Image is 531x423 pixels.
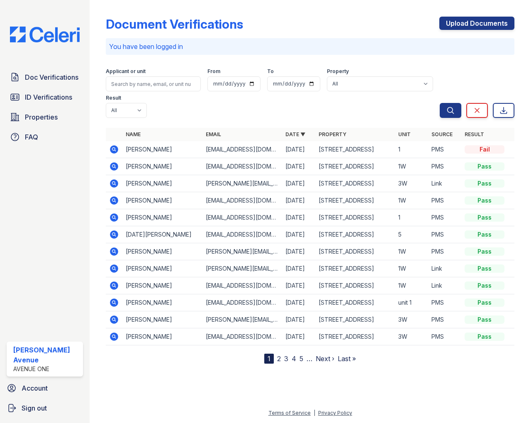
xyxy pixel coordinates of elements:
td: [DATE] [282,243,315,260]
td: PMS [428,141,461,158]
div: Pass [465,315,504,324]
td: [DATE][PERSON_NAME] [122,226,202,243]
span: … [307,354,312,364]
td: [DATE] [282,260,315,277]
a: Name [126,131,141,137]
td: [PERSON_NAME][EMAIL_ADDRESS][DOMAIN_NAME] [202,260,282,277]
td: [STREET_ADDRESS] [315,192,395,209]
td: [DATE] [282,175,315,192]
span: Doc Verifications [25,72,78,82]
div: Fail [465,145,504,154]
td: [DATE] [282,158,315,175]
td: 3W [395,175,428,192]
a: Doc Verifications [7,69,83,86]
td: [DATE] [282,328,315,345]
td: 5 [395,226,428,243]
td: [DATE] [282,311,315,328]
td: [EMAIL_ADDRESS][DOMAIN_NAME] [202,192,282,209]
td: [DATE] [282,277,315,294]
a: Unit [398,131,411,137]
td: [STREET_ADDRESS] [315,277,395,294]
input: Search by name, email, or unit number [106,76,201,91]
span: Account [22,383,48,393]
td: PMS [428,243,461,260]
td: PMS [428,158,461,175]
div: Pass [465,264,504,273]
a: 3 [284,355,288,363]
td: [PERSON_NAME] [122,294,202,311]
a: ID Verifications [7,89,83,105]
a: Terms of Service [268,410,311,416]
div: 1 [264,354,274,364]
td: [DATE] [282,226,315,243]
td: PMS [428,294,461,311]
td: [STREET_ADDRESS] [315,294,395,311]
div: Pass [465,213,504,222]
div: | [314,410,315,416]
a: Source [431,131,453,137]
td: [PERSON_NAME] [122,192,202,209]
td: Link [428,175,461,192]
td: [PERSON_NAME] [122,158,202,175]
a: Date ▼ [285,131,305,137]
td: [DATE] [282,192,315,209]
td: [EMAIL_ADDRESS][DOMAIN_NAME] [202,209,282,226]
td: [PERSON_NAME][EMAIL_ADDRESS][DOMAIN_NAME] [202,243,282,260]
td: unit 1 [395,294,428,311]
td: [PERSON_NAME] [122,277,202,294]
div: Pass [465,179,504,188]
td: 1 [395,141,428,158]
td: [STREET_ADDRESS] [315,175,395,192]
td: [DATE] [282,209,315,226]
a: FAQ [7,129,83,145]
td: 3W [395,328,428,345]
a: Email [206,131,221,137]
td: [PERSON_NAME] [122,328,202,345]
label: Result [106,95,121,101]
td: [EMAIL_ADDRESS][DOMAIN_NAME] [202,158,282,175]
td: [STREET_ADDRESS] [315,328,395,345]
a: Result [465,131,484,137]
td: [DATE] [282,141,315,158]
a: Account [3,380,86,396]
td: 1W [395,192,428,209]
a: Properties [7,109,83,125]
td: [STREET_ADDRESS] [315,141,395,158]
a: Property [319,131,346,137]
div: Pass [465,230,504,239]
div: Document Verifications [106,17,243,32]
span: Properties [25,112,58,122]
td: 1W [395,260,428,277]
td: 1W [395,158,428,175]
td: [STREET_ADDRESS] [315,209,395,226]
img: CE_Logo_Blue-a8612792a0a2168367f1c8372b55b34899dd931a85d93a1a3d3e32e68fde9ad4.png [3,27,86,42]
td: PMS [428,192,461,209]
td: PMS [428,311,461,328]
td: PMS [428,328,461,345]
a: Last » [338,355,356,363]
a: Next › [316,355,334,363]
p: You have been logged in [109,42,511,51]
a: 2 [277,355,281,363]
td: [PERSON_NAME][EMAIL_ADDRESS][PERSON_NAME][DOMAIN_NAME] [202,175,282,192]
div: [PERSON_NAME] Avenue [13,345,80,365]
td: [PERSON_NAME] [122,141,202,158]
a: 5 [300,355,303,363]
span: Sign out [22,403,47,413]
label: Property [327,68,349,75]
td: [PERSON_NAME] [122,243,202,260]
td: [EMAIL_ADDRESS][DOMAIN_NAME] [202,328,282,345]
td: [PERSON_NAME] [122,260,202,277]
td: PMS [428,209,461,226]
span: FAQ [25,132,38,142]
td: [STREET_ADDRESS] [315,158,395,175]
td: 3W [395,311,428,328]
td: [PERSON_NAME] [122,175,202,192]
div: Pass [465,333,504,341]
label: To [267,68,274,75]
td: [EMAIL_ADDRESS][DOMAIN_NAME] [202,294,282,311]
td: [STREET_ADDRESS] [315,226,395,243]
td: [PERSON_NAME] [122,209,202,226]
label: From [207,68,220,75]
div: Pass [465,298,504,307]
